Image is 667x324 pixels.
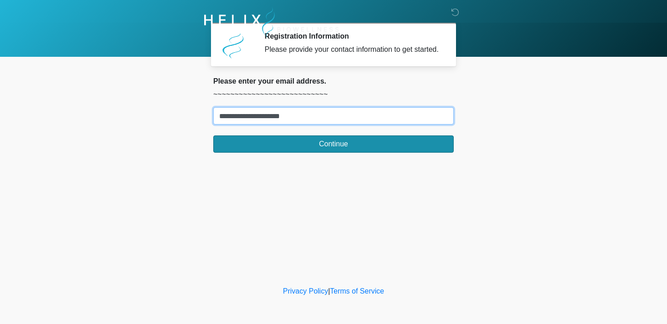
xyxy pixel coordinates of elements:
[213,89,454,100] p: ~~~~~~~~~~~~~~~~~~~~~~~~~~~
[265,44,440,55] div: Please provide your contact information to get started.
[213,77,454,85] h2: Please enter your email address.
[283,287,329,295] a: Privacy Policy
[213,135,454,153] button: Continue
[204,7,339,39] img: Helix Biowellness Logo
[330,287,384,295] a: Terms of Service
[328,287,330,295] a: |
